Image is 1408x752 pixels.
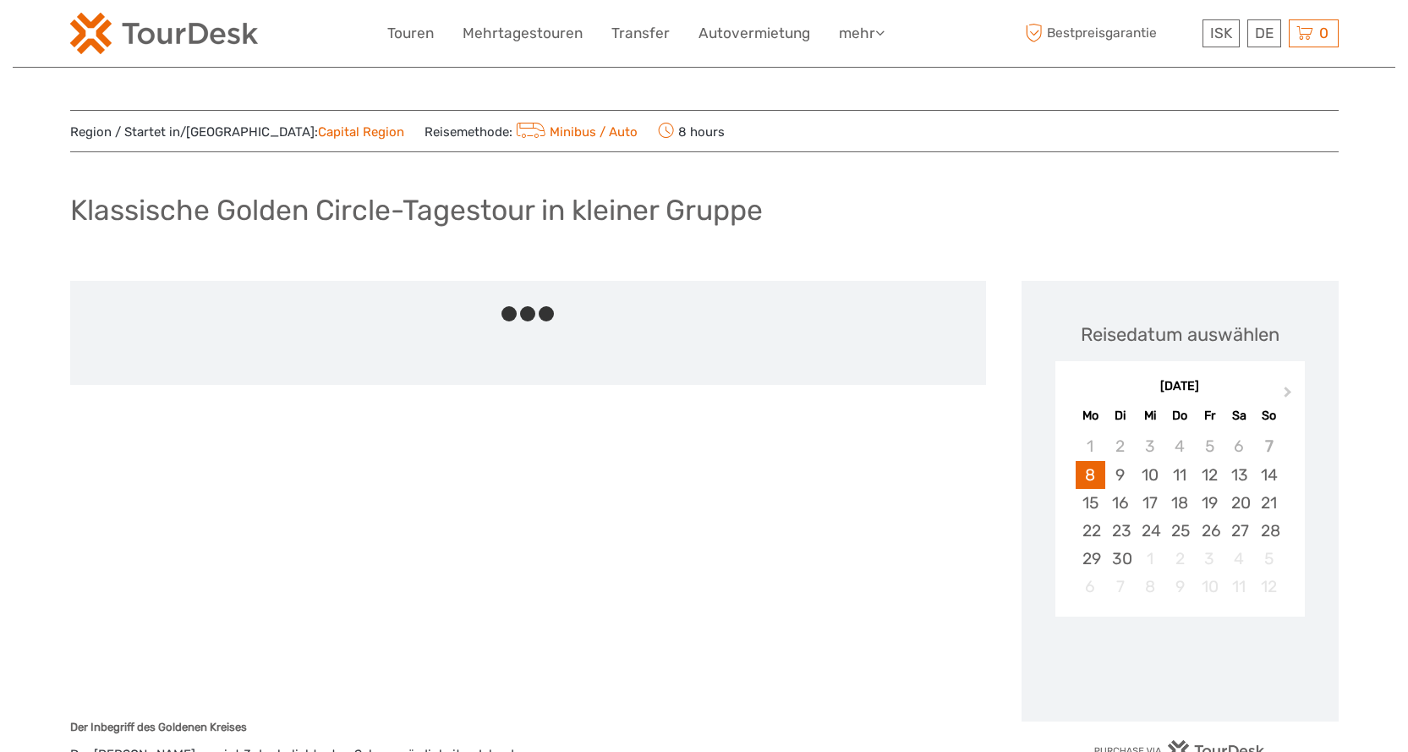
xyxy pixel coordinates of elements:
[1254,461,1284,489] div: Choose Sonntag, 14. September 2025
[463,21,583,46] a: Mehrtagestouren
[1195,432,1224,460] div: Not available Freitag, 5. September 2025
[425,119,638,143] span: Reisemethode:
[1076,461,1105,489] div: Choose Montag, 8. September 2025
[1224,432,1254,460] div: Not available Samstag, 6. September 2025
[1105,461,1135,489] div: Choose Dienstag, 9. September 2025
[1164,545,1194,573] div: Not available Donnerstag, 2. Oktober 2025
[839,21,885,46] a: mehr
[1105,432,1135,460] div: Not available Dienstag, 2. September 2025
[512,124,638,140] a: Minibus / Auto
[1224,404,1254,427] div: Sa
[1224,461,1254,489] div: Choose Samstag, 13. September 2025
[1105,489,1135,517] div: Choose Dienstag, 16. September 2025
[1224,517,1254,545] div: Choose Samstag, 27. September 2025
[658,119,725,143] span: 8 hours
[1195,573,1224,601] div: Not available Freitag, 10. Oktober 2025
[1164,461,1194,489] div: Choose Donnerstag, 11. September 2025
[1060,432,1299,601] div: month 2025-09
[1076,517,1105,545] div: Choose Montag, 22. September 2025
[1195,545,1224,573] div: Not available Freitag, 3. Oktober 2025
[70,721,247,733] strong: Der Inbegriff des Goldenen Kreises
[1135,404,1164,427] div: Mi
[70,193,763,228] h1: Klassische Golden Circle-Tagestour in kleiner Gruppe
[318,124,404,140] a: Capital Region
[1254,517,1284,545] div: Choose Sonntag, 28. September 2025
[1195,461,1224,489] div: Choose Freitag, 12. September 2025
[1135,545,1164,573] div: Not available Mittwoch, 1. Oktober 2025
[70,124,404,141] span: Region / Startet in/[GEOGRAPHIC_DATA]:
[1105,545,1135,573] div: Choose Dienstag, 30. September 2025
[1224,545,1254,573] div: Not available Samstag, 4. Oktober 2025
[1224,573,1254,601] div: Not available Samstag, 11. Oktober 2025
[1195,489,1224,517] div: Choose Freitag, 19. September 2025
[1254,404,1284,427] div: So
[1247,19,1281,47] div: DE
[387,21,434,46] a: Touren
[1164,404,1194,427] div: Do
[611,21,670,46] a: Transfer
[1055,378,1305,396] div: [DATE]
[1135,573,1164,601] div: Not available Mittwoch, 8. Oktober 2025
[1135,461,1164,489] div: Choose Mittwoch, 10. September 2025
[1135,432,1164,460] div: Not available Mittwoch, 3. September 2025
[1195,517,1224,545] div: Choose Freitag, 26. September 2025
[70,13,258,54] img: 120-15d4194f-c635-41b9-a512-a3cb382bfb57_logo_small.png
[1076,489,1105,517] div: Choose Montag, 15. September 2025
[1164,432,1194,460] div: Not available Donnerstag, 4. September 2025
[1076,573,1105,601] div: Not available Montag, 6. Oktober 2025
[1076,545,1105,573] div: Choose Montag, 29. September 2025
[1276,382,1303,409] button: Next Month
[1076,432,1105,460] div: Not available Montag, 1. September 2025
[1164,573,1194,601] div: Not available Donnerstag, 9. Oktober 2025
[1076,404,1105,427] div: Mo
[1164,517,1194,545] div: Choose Donnerstag, 25. September 2025
[699,21,810,46] a: Autovermietung
[1164,489,1194,517] div: Choose Donnerstag, 18. September 2025
[1254,573,1284,601] div: Not available Sonntag, 12. Oktober 2025
[1105,573,1135,601] div: Not available Dienstag, 7. Oktober 2025
[1195,404,1224,427] div: Fr
[1254,489,1284,517] div: Choose Sonntag, 21. September 2025
[1224,489,1254,517] div: Choose Samstag, 20. September 2025
[1105,404,1135,427] div: Di
[1022,19,1198,47] span: Bestpreisgarantie
[1254,432,1284,460] div: Not available Sonntag, 7. September 2025
[1135,517,1164,545] div: Choose Mittwoch, 24. September 2025
[1175,661,1186,672] div: Loading...
[1105,517,1135,545] div: Choose Dienstag, 23. September 2025
[1254,545,1284,573] div: Not available Sonntag, 5. Oktober 2025
[1210,25,1232,41] span: ISK
[1135,489,1164,517] div: Choose Mittwoch, 17. September 2025
[1081,321,1279,348] div: Reisedatum auswählen
[1317,25,1331,41] span: 0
